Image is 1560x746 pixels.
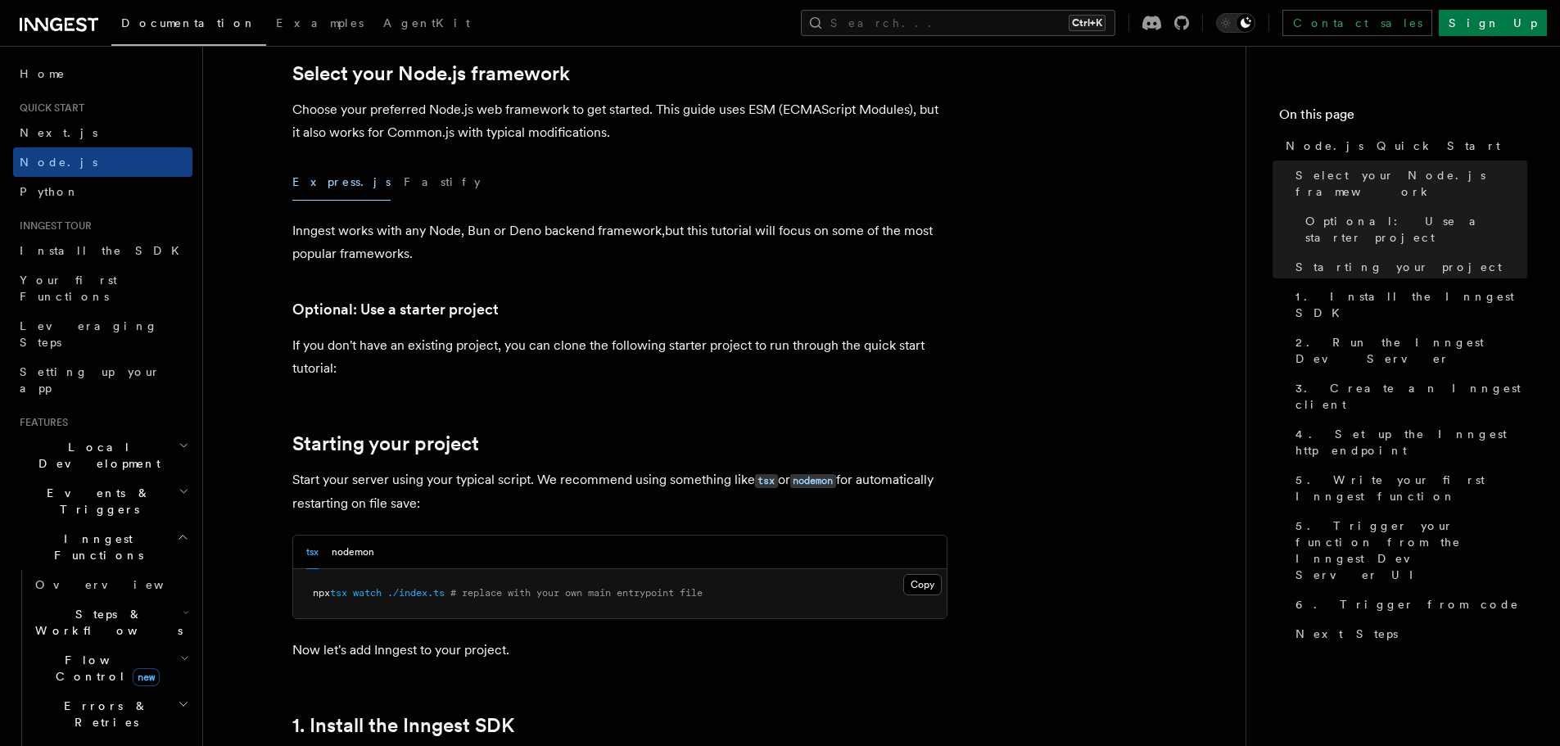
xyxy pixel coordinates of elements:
[383,16,470,29] span: AgentKit
[1289,419,1527,465] a: 4. Set up the Inngest http endpoint
[13,524,192,570] button: Inngest Functions
[29,652,180,685] span: Flow Control
[1282,10,1432,36] a: Contact sales
[1286,138,1500,154] span: Node.js Quick Start
[292,62,570,85] a: Select your Node.js framework
[292,98,947,144] p: Choose your preferred Node.js web framework to get started. This guide uses ESM (ECMAScript Modul...
[790,474,836,488] code: nodemon
[313,587,330,599] span: npx
[1289,590,1527,619] a: 6. Trigger from code
[20,185,79,198] span: Python
[1295,426,1527,459] span: 4. Set up the Inngest http endpoint
[1216,13,1255,33] button: Toggle dark mode
[20,319,158,349] span: Leveraging Steps
[1439,10,1547,36] a: Sign Up
[1289,511,1527,590] a: 5. Trigger your function from the Inngest Dev Server UI
[13,118,192,147] a: Next.js
[111,5,266,46] a: Documentation
[404,164,481,201] button: Fastify
[450,587,703,599] span: # replace with your own main entrypoint file
[1289,252,1527,282] a: Starting your project
[121,16,256,29] span: Documentation
[755,472,778,487] a: tsx
[1295,259,1502,275] span: Starting your project
[13,177,192,206] a: Python
[790,472,836,487] a: nodemon
[373,5,480,44] a: AgentKit
[292,219,947,265] p: Inngest works with any Node, Bun or Deno backend framework,but this tutorial will focus on some o...
[20,126,97,139] span: Next.js
[266,5,373,44] a: Examples
[1289,161,1527,206] a: Select your Node.js framework
[13,147,192,177] a: Node.js
[292,334,947,380] p: If you don't have an existing project, you can clone the following starter project to run through...
[13,439,179,472] span: Local Development
[292,468,947,515] p: Start your server using your typical script. We recommend using something like or for automatical...
[903,574,942,595] button: Copy
[1289,328,1527,373] a: 2. Run the Inngest Dev Server
[1069,15,1106,31] kbd: Ctrl+K
[133,668,160,686] span: new
[1295,518,1527,583] span: 5. Trigger your function from the Inngest Dev Server UI
[29,691,192,737] button: Errors & Retries
[13,357,192,403] a: Setting up your app
[29,645,192,691] button: Flow Controlnew
[20,274,117,303] span: Your first Functions
[29,698,178,730] span: Errors & Retries
[13,531,177,563] span: Inngest Functions
[276,16,364,29] span: Examples
[292,298,499,321] a: Optional: Use a starter project
[1295,472,1527,504] span: 5. Write your first Inngest function
[292,714,514,737] a: 1. Install the Inngest SDK
[13,478,192,524] button: Events & Triggers
[13,219,92,233] span: Inngest tour
[755,474,778,488] code: tsx
[1295,288,1527,321] span: 1. Install the Inngest SDK
[330,587,347,599] span: tsx
[29,599,192,645] button: Steps & Workflows
[292,164,391,201] button: Express.js
[306,536,319,569] button: tsx
[1289,465,1527,511] a: 5. Write your first Inngest function
[20,156,97,169] span: Node.js
[29,606,183,639] span: Steps & Workflows
[35,578,204,591] span: Overview
[1279,131,1527,161] a: Node.js Quick Start
[20,365,161,395] span: Setting up your app
[1305,213,1527,246] span: Optional: Use a starter project
[13,102,84,115] span: Quick start
[13,432,192,478] button: Local Development
[292,639,947,662] p: Now let's add Inngest to your project.
[1279,105,1527,131] h4: On this page
[353,587,382,599] span: watch
[13,265,192,311] a: Your first Functions
[1295,596,1519,613] span: 6. Trigger from code
[1289,373,1527,419] a: 3. Create an Inngest client
[801,10,1115,36] button: Search...Ctrl+K
[13,311,192,357] a: Leveraging Steps
[1289,282,1527,328] a: 1. Install the Inngest SDK
[13,485,179,518] span: Events & Triggers
[1299,206,1527,252] a: Optional: Use a starter project
[292,432,479,455] a: Starting your project
[1295,167,1527,200] span: Select your Node.js framework
[1295,334,1527,367] span: 2. Run the Inngest Dev Server
[332,536,374,569] button: nodemon
[20,244,189,257] span: Install the SDK
[387,587,445,599] span: ./index.ts
[1289,619,1527,649] a: Next Steps
[1295,626,1398,642] span: Next Steps
[13,59,192,88] a: Home
[13,416,68,429] span: Features
[13,236,192,265] a: Install the SDK
[20,66,66,82] span: Home
[1295,380,1527,413] span: 3. Create an Inngest client
[29,570,192,599] a: Overview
